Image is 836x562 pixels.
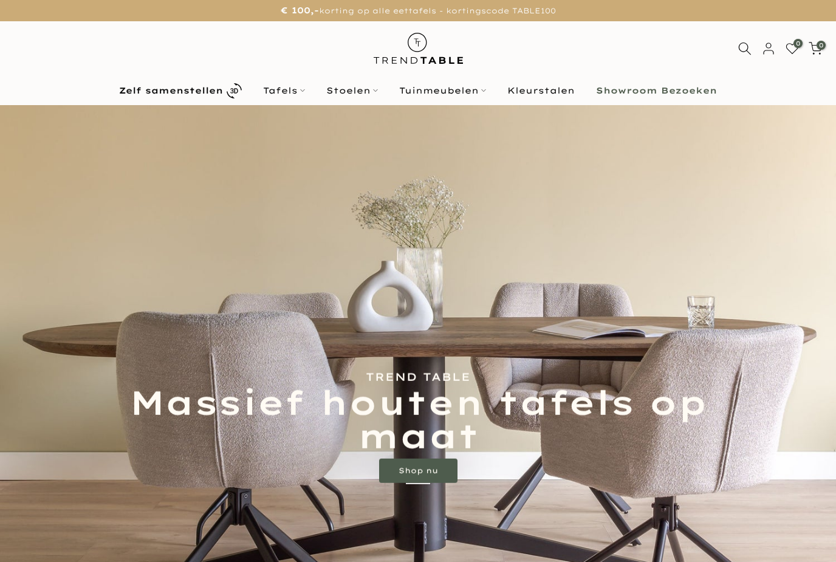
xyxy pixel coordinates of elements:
[365,21,471,75] img: trend-table
[109,80,253,101] a: Zelf samenstellen
[586,83,728,98] a: Showroom Bezoeken
[119,86,223,95] b: Zelf samenstellen
[281,5,319,16] strong: € 100,-
[379,458,457,482] a: Shop nu
[793,39,803,48] span: 0
[15,3,821,18] p: korting op alle eettafels - kortingscode TABLE100
[596,86,717,95] b: Showroom Bezoeken
[316,83,389,98] a: Stoelen
[497,83,586,98] a: Kleurstalen
[809,42,822,55] a: 0
[1,500,62,561] iframe: toggle-frame
[253,83,316,98] a: Tafels
[786,42,799,55] a: 0
[817,41,826,50] span: 0
[389,83,497,98] a: Tuinmeubelen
